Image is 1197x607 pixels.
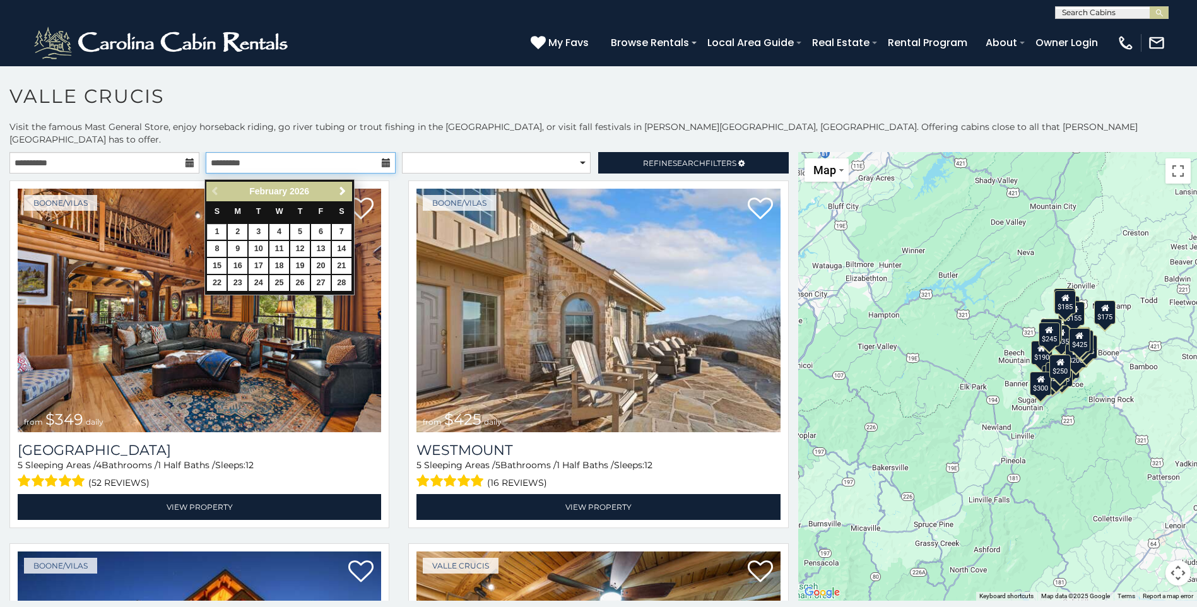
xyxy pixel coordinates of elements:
[1094,300,1116,324] div: $175
[1030,371,1051,395] div: $300
[228,241,247,257] a: 9
[1030,340,1052,364] div: $190
[290,224,310,240] a: 5
[548,35,589,50] span: My Favs
[1165,158,1191,184] button: Toggle fullscreen view
[24,195,97,211] a: Boone/Vilas
[801,584,843,601] a: Open this area in Google Maps (opens a new window)
[748,196,773,223] a: Add to favorites
[269,241,289,257] a: 11
[332,224,351,240] a: 7
[228,224,247,240] a: 2
[979,592,1034,601] button: Keyboard shortcuts
[86,417,103,427] span: daily
[444,410,481,428] span: $425
[1143,592,1193,599] a: Report a map error
[423,558,498,574] a: Valle Crucis
[1049,354,1071,378] div: $250
[416,459,422,471] span: 5
[1042,365,1063,389] div: $230
[249,241,268,257] a: 10
[1041,318,1062,342] div: $305
[207,224,227,240] a: 1
[18,459,23,471] span: 5
[207,258,227,274] a: 15
[1051,362,1073,386] div: $275
[1117,592,1135,599] a: Terms (opens in new tab)
[531,35,592,51] a: My Favs
[332,275,351,291] a: 28
[416,459,780,491] div: Sleeping Areas / Bathrooms / Sleeps:
[882,32,974,54] a: Rental Program
[256,207,261,216] span: Tuesday
[332,241,351,257] a: 14
[269,258,289,274] a: 18
[416,189,780,432] a: Westmount from $425 daily
[806,32,876,54] a: Real Estate
[1165,560,1191,586] button: Map camera controls
[1065,344,1087,368] div: $200
[805,158,849,182] button: Change map style
[45,410,83,428] span: $349
[332,258,351,274] a: 21
[32,24,293,62] img: White-1-2.png
[338,186,348,196] span: Next
[311,224,331,240] a: 6
[24,558,97,574] a: Boone/Vilas
[215,207,220,216] span: Sunday
[1029,32,1104,54] a: Owner Login
[249,186,287,196] span: February
[311,275,331,291] a: 27
[319,207,324,216] span: Friday
[298,207,303,216] span: Thursday
[643,158,736,168] span: Refine Filters
[673,158,705,168] span: Search
[290,275,310,291] a: 26
[1076,334,1097,358] div: $185
[335,184,351,199] a: Next
[235,207,242,216] span: Monday
[748,559,773,586] a: Add to favorites
[416,442,780,459] a: Westmount
[24,417,43,427] span: from
[269,224,289,240] a: 4
[228,258,247,274] a: 16
[249,224,268,240] a: 3
[1060,340,1082,364] div: $410
[18,442,381,459] a: [GEOGRAPHIC_DATA]
[18,442,381,459] h3: Diamond Creek Lodge
[1117,34,1135,52] img: phone-regular-white.png
[348,559,374,586] a: Add to favorites
[18,189,381,432] a: Diamond Creek Lodge from $349 daily
[1148,34,1165,52] img: mail-regular-white.png
[1072,330,1094,354] div: $349
[207,275,227,291] a: 22
[276,207,283,216] span: Wednesday
[1069,327,1090,351] div: $565
[604,32,695,54] a: Browse Rentals
[979,32,1023,54] a: About
[311,241,331,257] a: 13
[416,189,780,432] img: Westmount
[1054,290,1076,314] div: $185
[290,258,310,274] a: 19
[644,459,652,471] span: 12
[96,459,102,471] span: 4
[487,474,547,491] span: (16 reviews)
[228,275,247,291] a: 23
[1039,322,1060,346] div: $245
[311,258,331,274] a: 20
[701,32,800,54] a: Local Area Guide
[88,474,150,491] span: (52 reviews)
[416,494,780,520] a: View Property
[423,417,442,427] span: from
[801,584,843,601] img: Google
[813,163,836,177] span: Map
[249,275,268,291] a: 24
[557,459,614,471] span: 1 Half Baths /
[1069,327,1090,351] div: $360
[339,207,344,216] span: Saturday
[495,459,500,471] span: 5
[1041,592,1110,599] span: Map data ©2025 Google
[1045,362,1066,386] div: $205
